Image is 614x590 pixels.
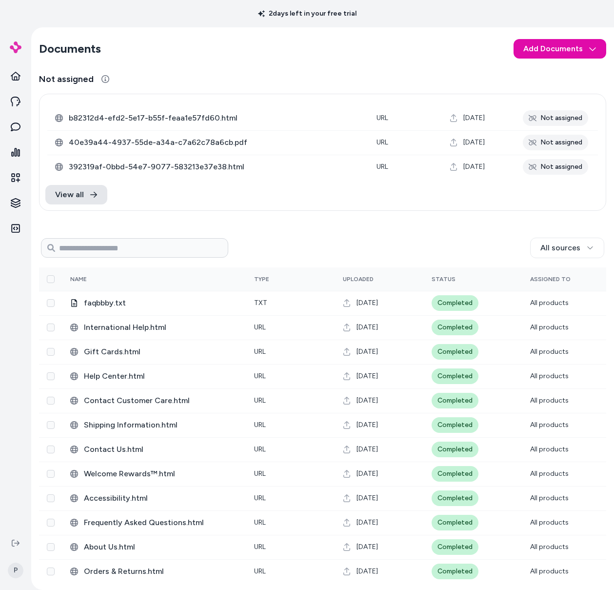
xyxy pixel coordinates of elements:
span: Contact Us.html [84,444,238,455]
span: [DATE] [463,113,485,123]
button: Select row [47,470,55,478]
span: P [8,563,23,578]
span: URL [254,469,266,478]
span: [DATE] [357,518,378,528]
div: Contact Customer Care.html [70,395,238,407]
span: URL [376,138,388,146]
span: All sources [540,242,580,254]
div: Shipping Information.html [70,419,238,431]
span: All products [530,421,569,429]
span: [DATE] [357,371,378,381]
div: Accessibility.html [70,492,238,504]
span: All products [530,347,569,356]
button: Select row [47,543,55,551]
span: International Help.html [84,322,238,333]
button: Add Documents [514,39,606,59]
span: All products [530,396,569,405]
div: International Help.html [70,322,238,333]
span: All products [530,372,569,380]
span: [DATE] [357,567,378,576]
span: [DATE] [357,323,378,332]
span: Shipping Information.html [84,419,238,431]
span: All products [530,299,569,307]
div: Name [70,275,143,283]
div: Completed [432,442,478,457]
div: About Us.html [70,541,238,553]
button: Select row [47,421,55,429]
span: [DATE] [357,445,378,454]
p: 2 days left in your free trial [252,9,362,19]
img: alby Logo [10,41,21,53]
span: URL [254,567,266,575]
span: URL [254,396,266,405]
div: Completed [432,490,478,506]
span: URL [254,543,266,551]
span: [DATE] [357,420,378,430]
div: Completed [432,320,478,335]
div: Completed [432,344,478,360]
span: [DATE] [463,138,485,147]
span: 392319af-0bbd-54e7-9077-583213e37e38.html [69,161,361,173]
span: About Us.html [84,541,238,553]
span: All products [530,567,569,575]
span: Orders & Returns.html [84,566,238,577]
span: URL [254,445,266,453]
div: Completed [432,393,478,408]
div: Welcome Rewards™.html [70,468,238,480]
span: All products [530,518,569,527]
span: txt [254,299,267,307]
div: Completed [432,539,478,555]
span: All products [530,494,569,502]
button: Select row [47,494,55,502]
span: [DATE] [357,469,378,479]
span: Not assigned [39,72,94,86]
span: URL [254,421,266,429]
span: 40e39a44-4937-55de-a34a-c7a62c78a6cb.pdf [69,137,361,148]
span: URL [254,372,266,380]
span: URL [376,163,388,171]
span: [DATE] [357,396,378,406]
button: Select row [47,348,55,356]
span: All products [530,323,569,331]
a: View all [45,185,107,204]
div: Completed [432,466,478,482]
div: Not assigned [523,110,588,126]
span: View all [55,189,84,201]
div: Orders & Returns.html [70,566,238,577]
span: All products [530,543,569,551]
button: Select row [47,372,55,380]
span: [DATE] [357,493,378,503]
div: Not assigned [523,159,588,175]
span: [DATE] [357,347,378,357]
div: Completed [432,295,478,311]
button: Select row [47,446,55,453]
button: P [6,555,25,586]
span: [DATE] [463,162,485,172]
span: Type [254,276,269,283]
span: Accessibility.html [84,492,238,504]
button: Select row [47,299,55,307]
span: Welcome Rewards™.html [84,468,238,480]
div: Completed [432,564,478,579]
span: Status [432,276,456,283]
span: Uploaded [343,276,374,283]
span: All products [530,445,569,453]
button: Select row [47,519,55,527]
button: Select row [47,324,55,331]
div: Completed [432,417,478,433]
button: Select all [47,275,55,283]
div: Help Center.html [70,370,238,382]
button: Select row [47,568,55,575]
span: b82312d4-efd2-5e17-b55f-feaa1e57fd60.html [69,112,361,124]
span: All products [530,469,569,478]
div: Not assigned [523,135,588,150]
button: All sources [530,238,604,258]
span: URL [254,347,266,356]
span: URL [254,494,266,502]
div: Frequently Asked Questions.html [70,517,238,529]
span: URL [254,323,266,331]
div: Contact Us.html [70,444,238,455]
div: 40e39a44-4937-55de-a34a-c7a62c78a6cb.pdf [55,137,361,148]
span: faqbbby.txt [84,297,238,309]
span: Help Center.html [84,370,238,382]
